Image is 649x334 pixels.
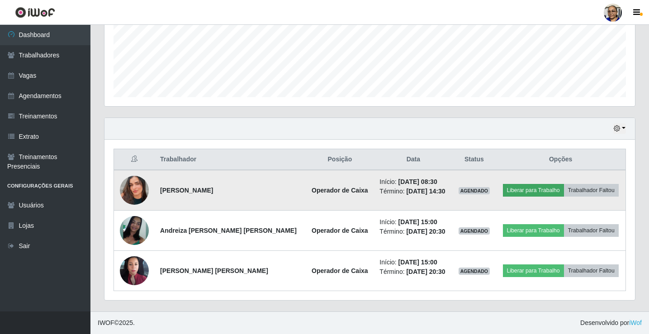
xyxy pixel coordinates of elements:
[312,267,368,274] strong: Operador de Caixa
[379,217,447,227] li: Início:
[312,227,368,234] strong: Operador de Caixa
[564,224,619,237] button: Trabalhador Faltou
[503,184,564,197] button: Liberar para Trabalho
[398,218,437,226] time: [DATE] 15:00
[406,268,445,275] time: [DATE] 20:30
[160,267,268,274] strong: [PERSON_NAME] [PERSON_NAME]
[305,149,374,170] th: Posição
[15,7,55,18] img: CoreUI Logo
[98,318,135,328] span: © 2025 .
[120,216,149,245] img: 1618873875814.jpeg
[580,318,642,328] span: Desenvolvido por
[406,228,445,235] time: [DATE] 20:30
[379,267,447,277] li: Término:
[459,187,490,194] span: AGENDADO
[459,268,490,275] span: AGENDADO
[564,184,619,197] button: Trabalhador Faltou
[452,149,496,170] th: Status
[503,264,564,277] button: Liberar para Trabalho
[312,187,368,194] strong: Operador de Caixa
[98,319,114,326] span: IWOF
[379,227,447,236] li: Término:
[629,319,642,326] a: iWof
[120,239,149,303] img: 1724447097155.jpeg
[160,187,213,194] strong: [PERSON_NAME]
[379,187,447,196] li: Término:
[374,149,452,170] th: Data
[503,224,564,237] button: Liberar para Trabalho
[406,188,445,195] time: [DATE] 14:30
[564,264,619,277] button: Trabalhador Faltou
[398,259,437,266] time: [DATE] 15:00
[459,227,490,235] span: AGENDADO
[120,165,149,216] img: 1750801890236.jpeg
[496,149,625,170] th: Opções
[379,177,447,187] li: Início:
[379,258,447,267] li: Início:
[160,227,297,234] strong: Andreiza [PERSON_NAME] [PERSON_NAME]
[398,178,437,185] time: [DATE] 08:30
[155,149,305,170] th: Trabalhador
